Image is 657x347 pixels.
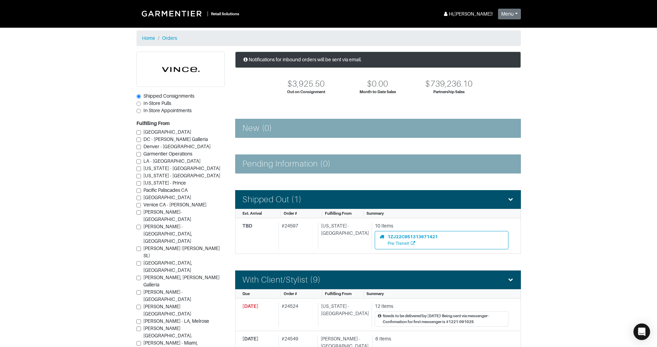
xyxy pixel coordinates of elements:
[143,326,192,338] span: [PERSON_NAME][GEOGRAPHIC_DATA].
[143,289,191,302] span: [PERSON_NAME] - [GEOGRAPHIC_DATA]
[242,159,331,169] h4: Pending Information (0)
[367,79,388,89] div: $0.00
[325,211,352,215] span: Fulfilling From
[242,303,258,309] span: [DATE]
[136,30,521,46] nav: breadcrumb
[242,211,262,215] span: Est. Arrival
[366,211,384,215] span: Summary
[211,12,239,16] small: Retail Solutions
[136,130,141,135] input: [GEOGRAPHIC_DATA]
[375,303,508,310] div: 12 Items
[136,174,141,178] input: [US_STATE] - [GEOGRAPHIC_DATA]
[498,9,521,19] button: Menu
[143,180,186,186] span: [US_STATE] - Prince
[136,152,141,157] input: Garmentier Operations
[136,319,141,324] input: [PERSON_NAME] - LA, Melrose
[388,240,438,247] div: Pre-Transit
[318,303,369,327] div: [US_STATE] - [GEOGRAPHIC_DATA]
[242,123,272,133] h4: New (0)
[388,233,438,240] div: 1ZJ22C951313671421
[136,145,141,149] input: Denver - [GEOGRAPHIC_DATA]
[433,89,465,95] div: Partnership Sales
[425,79,473,89] div: $739,236.10
[375,231,508,249] a: 1ZJ22C951313671421Pre-Transit
[284,211,297,215] span: Order #
[142,35,155,41] a: Home
[242,336,258,341] span: [DATE]
[287,89,325,95] div: Out on Consignment
[136,101,141,106] input: In-Store Pulls
[136,181,141,186] input: [US_STATE] - Prince
[284,292,297,296] span: Order #
[143,144,211,149] span: Denver - [GEOGRAPHIC_DATA]
[143,209,191,222] span: [PERSON_NAME]-[GEOGRAPHIC_DATA]
[325,292,352,296] span: Fulfilling From
[366,292,384,296] span: Summary
[136,109,141,113] input: In Store Appointments
[143,136,208,142] span: DC - [PERSON_NAME] Galleria
[242,195,302,205] h4: Shipped Out (1)
[136,261,141,266] input: [GEOGRAPHIC_DATA], [GEOGRAPHIC_DATA]
[136,225,141,229] input: [PERSON_NAME] - [GEOGRAPHIC_DATA], [GEOGRAPHIC_DATA]
[136,247,141,251] input: [PERSON_NAME] ([PERSON_NAME] St.)
[443,10,492,18] div: Hi, [PERSON_NAME] !
[278,222,315,249] div: # 24597
[207,10,208,17] div: |
[136,6,242,21] a: |Retail Solutions
[143,318,209,324] span: [PERSON_NAME] - LA, Melrose
[143,260,192,273] span: [GEOGRAPHIC_DATA], [GEOGRAPHIC_DATA]
[143,151,192,157] span: Garmentier Operations
[242,275,321,285] h4: With Client/Stylist (9)
[318,222,369,249] div: [US_STATE] - [GEOGRAPHIC_DATA]
[136,137,141,142] input: DC - [PERSON_NAME] Galleria
[143,304,191,317] span: [PERSON_NAME][GEOGRAPHIC_DATA]
[143,195,191,200] span: [GEOGRAPHIC_DATA]
[359,89,396,95] div: Month-to-Date Sales
[143,93,194,99] span: Shipped Consignments
[242,223,252,229] span: TBD
[143,202,206,207] span: Venice CA - [PERSON_NAME]
[242,292,250,296] span: Due
[136,203,141,207] input: Venice CA - [PERSON_NAME]
[278,303,315,327] div: # 24524
[375,222,508,230] div: 10 Items
[136,210,141,215] input: [PERSON_NAME]-[GEOGRAPHIC_DATA]
[235,52,521,68] div: Notifications for inbound orders will be sent via email.
[143,166,220,171] span: [US_STATE] - [GEOGRAPHIC_DATA]
[138,7,207,20] img: Garmentier
[633,323,650,340] div: Open Intercom Messenger
[143,158,201,164] span: LA - [GEOGRAPHIC_DATA]
[143,275,220,287] span: [PERSON_NAME], [PERSON_NAME] Galleria
[143,129,191,135] span: [GEOGRAPHIC_DATA]
[143,100,171,106] span: In-Store Pulls
[143,187,188,193] span: Pacific Paliscades CA
[136,341,141,346] input: [PERSON_NAME] - Miami, [GEOGRAPHIC_DATA]
[143,246,220,258] span: [PERSON_NAME] ([PERSON_NAME] St.)
[143,108,192,113] span: In Store Appointments
[375,335,508,342] div: 6 Items
[162,35,177,41] a: Orders
[137,52,224,87] img: cyAkLTq7csKWtL9WARqkkVaF.png
[143,224,192,244] span: [PERSON_NAME] - [GEOGRAPHIC_DATA], [GEOGRAPHIC_DATA]
[383,313,505,325] div: Needs to be delivered by [DATE]! Being sent via messenger - Confirmation for first messenger is #...
[136,276,141,280] input: [PERSON_NAME], [PERSON_NAME] Galleria
[136,94,141,99] input: Shipped Consignments
[136,290,141,295] input: [PERSON_NAME] - [GEOGRAPHIC_DATA]
[136,188,141,193] input: Pacific Paliscades CA
[143,173,220,178] span: [US_STATE] - [GEOGRAPHIC_DATA]
[136,196,141,200] input: [GEOGRAPHIC_DATA]
[136,120,170,127] label: Fulfilling From
[136,305,141,309] input: [PERSON_NAME][GEOGRAPHIC_DATA]
[136,159,141,164] input: LA - [GEOGRAPHIC_DATA]
[136,327,141,331] input: [PERSON_NAME][GEOGRAPHIC_DATA].
[287,79,325,89] div: $3,925.50
[136,167,141,171] input: [US_STATE] - [GEOGRAPHIC_DATA]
